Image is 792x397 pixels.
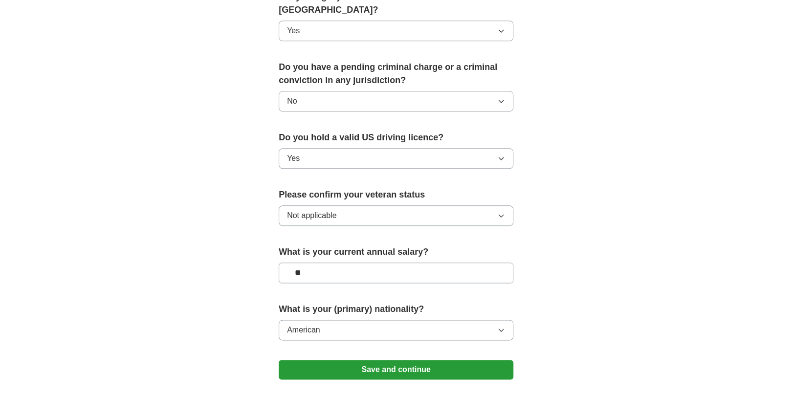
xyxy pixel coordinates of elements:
label: Please confirm your veteran status [279,188,513,201]
button: Yes [279,21,513,41]
span: Yes [287,153,300,164]
label: What is your current annual salary? [279,245,513,259]
label: Do you have a pending criminal charge or a criminal conviction in any jurisdiction? [279,61,513,87]
button: No [279,91,513,111]
label: What is your (primary) nationality? [279,303,513,316]
button: Yes [279,148,513,169]
button: Not applicable [279,205,513,226]
button: American [279,320,513,340]
span: American [287,324,320,336]
span: Not applicable [287,210,336,221]
span: No [287,95,297,107]
span: Yes [287,25,300,37]
button: Save and continue [279,360,513,379]
label: Do you hold a valid US driving licence? [279,131,513,144]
